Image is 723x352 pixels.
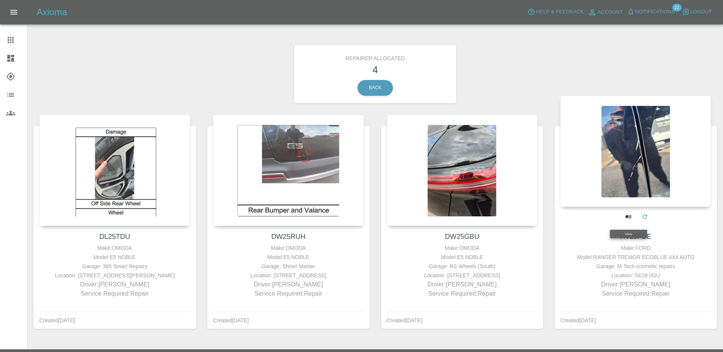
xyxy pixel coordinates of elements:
[526,6,585,18] button: Help & Feedback
[41,243,188,253] div: Make: OMODA
[598,8,623,17] span: Account
[586,6,625,18] a: Account
[215,262,362,271] div: Garage: Shine! Master
[625,6,677,18] button: Notifications
[672,4,681,11] span: 22
[389,280,536,289] p: Driver: [PERSON_NAME]
[690,8,712,16] span: Logout
[215,289,362,298] p: Service Required: Repair
[41,289,188,298] p: Service Required: Repair
[215,253,362,262] div: Model: E5 NOBLE
[389,243,536,253] div: Make: OMODA
[37,6,67,18] h5: Axioma
[637,209,652,224] a: Modify
[562,289,709,298] p: Service Required: Repair
[445,233,479,240] a: DW25GBU
[680,6,714,18] button: Logout
[560,316,596,325] div: Created [DATE]
[41,262,188,271] div: Garage: 365 Smart Repairs
[620,209,636,224] a: View
[41,271,188,280] div: Location: [STREET_ADDRESS][PERSON_NAME]
[41,253,188,262] div: Model: E5 NOBLE
[562,271,709,280] div: Location: SE28 0GU
[300,51,451,62] h6: Repairer Allocated
[562,243,709,253] div: Make: FORD
[99,233,130,240] a: DL25TDU
[357,80,393,96] a: Back
[389,271,536,280] div: Location: [STREET_ADDRESS]
[271,233,306,240] a: DW25RUH
[389,262,536,271] div: Garage: RS Wheels (South)
[41,280,188,289] p: Driver: [PERSON_NAME]
[389,253,536,262] div: Model: E5 NOBLE
[215,243,362,253] div: Make: OMODA
[215,280,362,289] p: Driver: [PERSON_NAME]
[620,233,651,240] a: HV25FDE
[387,316,423,325] div: Created [DATE]
[389,289,536,298] p: Service Required: Repair
[215,271,362,280] div: Location: [STREET_ADDRESS]
[39,316,75,325] div: Created [DATE]
[562,262,709,271] div: Garage: M-Tech cosmetic repairs
[300,62,451,77] h3: 4
[635,8,675,16] span: Notifications
[5,3,23,21] button: Open drawer
[562,280,709,289] p: Driver: [PERSON_NAME]
[536,8,584,16] span: Help & Feedback
[562,253,709,262] div: Model: RANGER TREMOR ECOBLUE 4X4 AUTO
[213,316,249,325] div: Created [DATE]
